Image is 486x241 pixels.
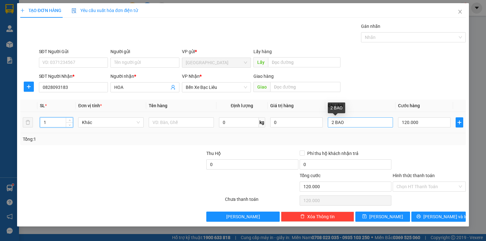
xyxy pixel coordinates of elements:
span: Đơn vị tính [78,103,102,108]
span: Giá trị hàng [270,103,294,108]
button: deleteXóa Thông tin [281,212,354,222]
input: Dọc đường [268,57,340,67]
span: plus [24,84,34,89]
span: [PERSON_NAME] [226,213,260,220]
button: delete [23,117,33,127]
span: Thu Hộ [206,151,221,156]
span: printer [416,214,421,219]
span: user-add [171,85,176,90]
span: Sài Gòn [186,58,247,67]
input: 0 [270,117,323,127]
span: delete [300,214,305,219]
span: plus [20,8,25,13]
label: Gán nhãn [361,24,380,29]
span: VP Nhận [182,74,200,79]
span: Yêu cầu xuất hóa đơn điện tử [72,8,138,13]
span: Xóa Thông tin [307,213,335,220]
span: Tên hàng [149,103,167,108]
span: Tổng cước [300,173,321,178]
span: TẠO ĐƠN HÀNG [20,8,61,13]
button: printer[PERSON_NAME] và In [411,212,466,222]
button: [PERSON_NAME] [206,212,279,222]
input: Dọc đường [270,82,340,92]
span: Phí thu hộ khách nhận trả [305,150,361,157]
div: SĐT Người Gửi [39,48,108,55]
button: Close [451,3,469,21]
button: save[PERSON_NAME] [355,212,410,222]
span: phone [36,23,41,28]
span: Khác [82,118,140,127]
span: down [68,123,72,127]
span: Lấy [253,57,268,67]
span: plus [456,120,463,125]
input: Ghi Chú [328,117,393,127]
span: up [68,119,72,122]
img: icon [72,8,77,13]
div: SĐT Người Nhận [39,73,108,80]
div: Chưa thanh toán [224,196,299,207]
span: Bến Xe Bạc Liêu [186,83,247,92]
span: SL [40,103,45,108]
span: Lấy hàng [253,49,272,54]
div: 2 BAO [328,102,345,113]
b: Nhà Xe Hà My [36,4,84,12]
span: save [362,214,367,219]
span: close [458,9,463,14]
span: [PERSON_NAME] [369,213,403,220]
li: 0946 508 595 [3,22,121,30]
button: plus [24,82,34,92]
span: Giao [253,82,270,92]
button: plus [456,117,463,127]
div: Người gửi [110,48,179,55]
b: GỬI : [GEOGRAPHIC_DATA] [3,40,110,50]
span: kg [259,117,265,127]
span: Cước hàng [398,103,420,108]
th: Ghi chú [325,100,396,112]
li: 995 [PERSON_NAME] [3,14,121,22]
span: environment [36,15,41,20]
span: Increase Value [66,118,73,122]
div: Tổng: 1 [23,136,188,143]
div: VP gửi [182,48,251,55]
span: Giao hàng [253,74,274,79]
span: [PERSON_NAME] và In [423,213,468,220]
input: VD: Bàn, Ghế [149,117,214,127]
span: Decrease Value [66,122,73,127]
div: Người nhận [110,73,179,80]
label: Hình thức thanh toán [393,173,435,178]
span: Định lượng [231,103,253,108]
